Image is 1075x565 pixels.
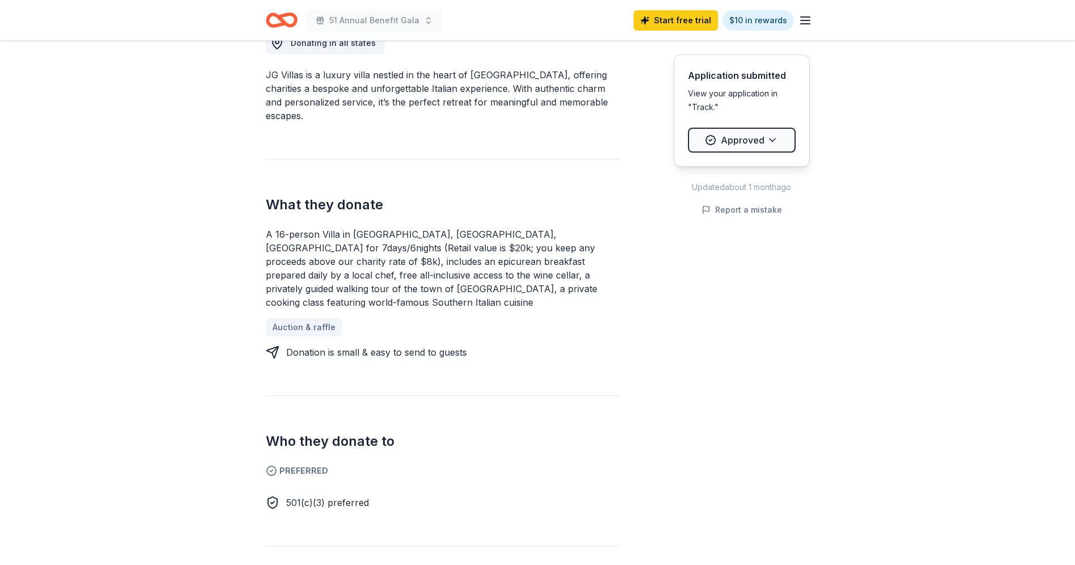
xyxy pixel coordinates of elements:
div: View your application in "Track." [688,87,796,114]
span: Donating in all states [291,38,376,48]
div: JG Villas is a luxury villa nestled in the heart of [GEOGRAPHIC_DATA], offering charities a bespo... [266,68,619,123]
h2: What they donate [266,196,619,214]
div: A 16-person Villa in [GEOGRAPHIC_DATA], [GEOGRAPHIC_DATA], [GEOGRAPHIC_DATA] for 7days/6nights (R... [266,227,619,309]
a: $10 in rewards [723,10,794,31]
h2: Who they donate to [266,432,619,450]
button: 51 Annual Benefit Gala [307,9,442,32]
span: Approved [721,133,764,147]
span: Preferred [266,464,619,478]
button: Approved [688,128,796,153]
a: Home [266,7,298,33]
div: Updated about 1 month ago [674,180,810,194]
button: Report a mistake [702,203,782,217]
span: 501(c)(3) preferred [286,497,369,508]
a: Start free trial [634,10,718,31]
a: Auction & raffle [266,318,342,336]
div: Donation is small & easy to send to guests [286,345,467,359]
div: Application submitted [688,69,796,82]
span: 51 Annual Benefit Gala [329,14,419,27]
